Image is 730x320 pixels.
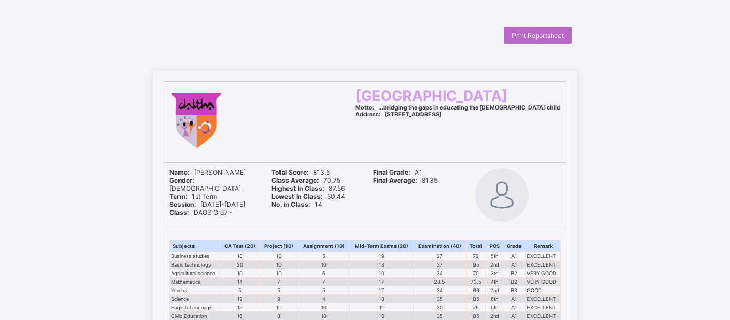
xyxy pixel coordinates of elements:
[350,294,414,303] td: 18
[169,176,241,192] span: [DEMOGRAPHIC_DATA]
[512,32,564,40] span: Print Reportsheet
[355,111,441,118] span: [STREET_ADDRESS]
[220,240,260,252] th: CA Test (20)
[414,260,466,269] td: 37
[373,176,438,184] span: 81.35
[298,303,350,311] td: 10
[503,294,525,303] td: A1
[170,260,220,269] td: Basic technology
[298,311,350,320] td: 10
[220,269,260,277] td: 10
[271,184,345,192] span: 87.56
[298,269,350,277] td: 6
[170,240,220,252] th: Subjects
[350,269,414,277] td: 10
[170,286,220,294] td: Yoruba
[466,303,486,311] td: 76
[260,260,298,269] td: 10
[466,260,486,269] td: 95
[503,303,525,311] td: A1
[355,87,508,104] span: [GEOGRAPHIC_DATA]
[271,200,310,208] b: No. in Class:
[414,277,466,286] td: 28.5
[526,277,561,286] td: VERY GOOD
[414,303,466,311] td: 30
[170,252,220,260] td: Business studies
[350,240,414,252] th: Mid-Term Exams (20)
[355,111,380,118] b: Address:
[486,252,503,260] td: 5th
[260,294,298,303] td: 9
[526,286,561,294] td: GOOD
[298,240,350,252] th: Assignment (10)
[486,260,503,269] td: 2nd
[260,311,298,320] td: 8
[271,200,322,208] span: 14
[466,269,486,277] td: 70
[526,311,561,320] td: EXCELLENT
[260,252,298,260] td: 10
[170,277,220,286] td: Mathematics
[526,294,561,303] td: EXCELLENT
[169,200,196,208] b: Session:
[503,240,525,252] th: Grade
[220,260,260,269] td: 20
[220,303,260,311] td: 15
[220,252,260,260] td: 18
[414,311,466,320] td: 35
[503,260,525,269] td: A1
[526,303,561,311] td: EXCELLENT
[526,240,561,252] th: Remark
[169,192,217,200] span: 1st Term
[486,303,503,311] td: 9th
[350,260,414,269] td: 18
[350,311,414,320] td: 16
[466,294,486,303] td: 85
[414,269,466,277] td: 34
[271,168,309,176] b: Total Score:
[526,260,561,269] td: EXCELLENT
[503,269,525,277] td: B2
[350,303,414,311] td: 11
[260,277,298,286] td: 7
[271,176,340,184] span: 70.75
[170,269,220,277] td: Agricultural science
[271,176,319,184] b: Class Average:
[526,252,561,260] td: EXCELLENT
[486,269,503,277] td: 3rd
[414,286,466,294] td: 34
[170,303,220,311] td: English Language
[169,208,189,216] b: Class:
[169,200,245,208] span: [DATE]-[DATE]
[350,277,414,286] td: 17
[169,168,246,176] span: [PERSON_NAME]
[220,311,260,320] td: 16
[298,294,350,303] td: 4
[271,184,324,192] b: Highest In Class:
[271,192,323,200] b: Lowest In Class:
[486,277,503,286] td: 4th
[271,168,330,176] span: 813.5
[373,168,410,176] b: Final Grade:
[220,277,260,286] td: 14
[260,240,298,252] th: Project (10)
[373,168,422,176] span: A1
[355,104,374,111] b: Motto:
[466,252,486,260] td: 79
[350,286,414,294] td: 17
[170,311,220,320] td: Civic Education
[298,277,350,286] td: 7
[466,286,486,294] td: 66
[220,294,260,303] td: 19
[486,286,503,294] td: 2nd
[169,176,195,184] b: Gender:
[298,286,350,294] td: 5
[486,240,503,252] th: POS
[414,240,466,252] th: Examination (40)
[260,286,298,294] td: 5
[355,104,561,111] span: ...bridging the gaps in educating the [DEMOGRAPHIC_DATA] child
[486,311,503,320] td: 2nd
[503,277,525,286] td: B2
[298,252,350,260] td: 5
[503,252,525,260] td: A1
